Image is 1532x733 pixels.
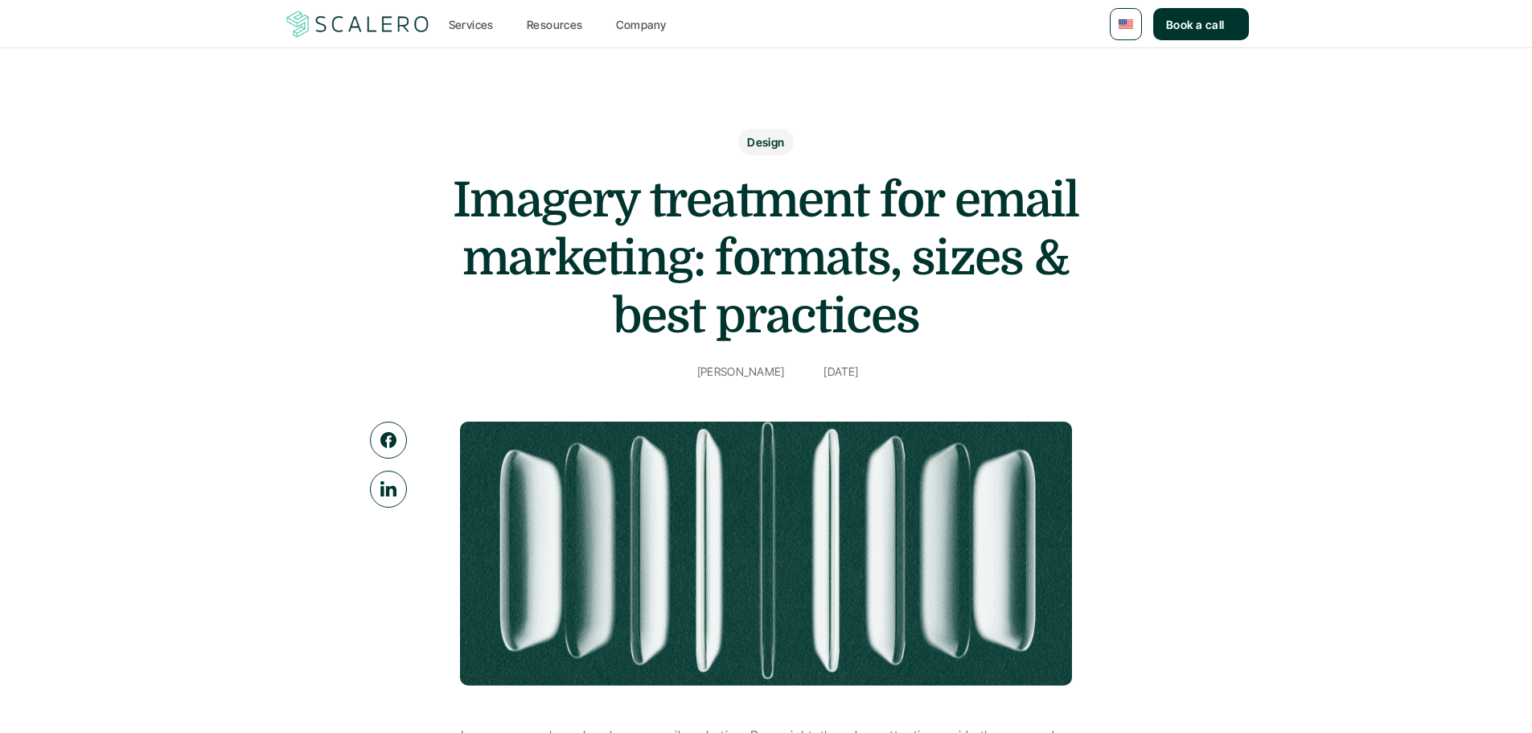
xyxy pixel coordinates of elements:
[284,10,432,39] a: Scalero company logo
[747,134,785,150] p: Design
[449,16,494,33] p: Services
[1153,8,1249,40] a: Book a call
[445,171,1088,345] h1: Imagery treatment for email marketing: formats, sizes & best practices
[1166,16,1225,33] p: Book a call
[697,361,785,381] p: [PERSON_NAME]
[527,16,583,33] p: Resources
[824,361,858,381] p: [DATE]
[616,16,667,33] p: Company
[284,9,432,39] img: Scalero company logo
